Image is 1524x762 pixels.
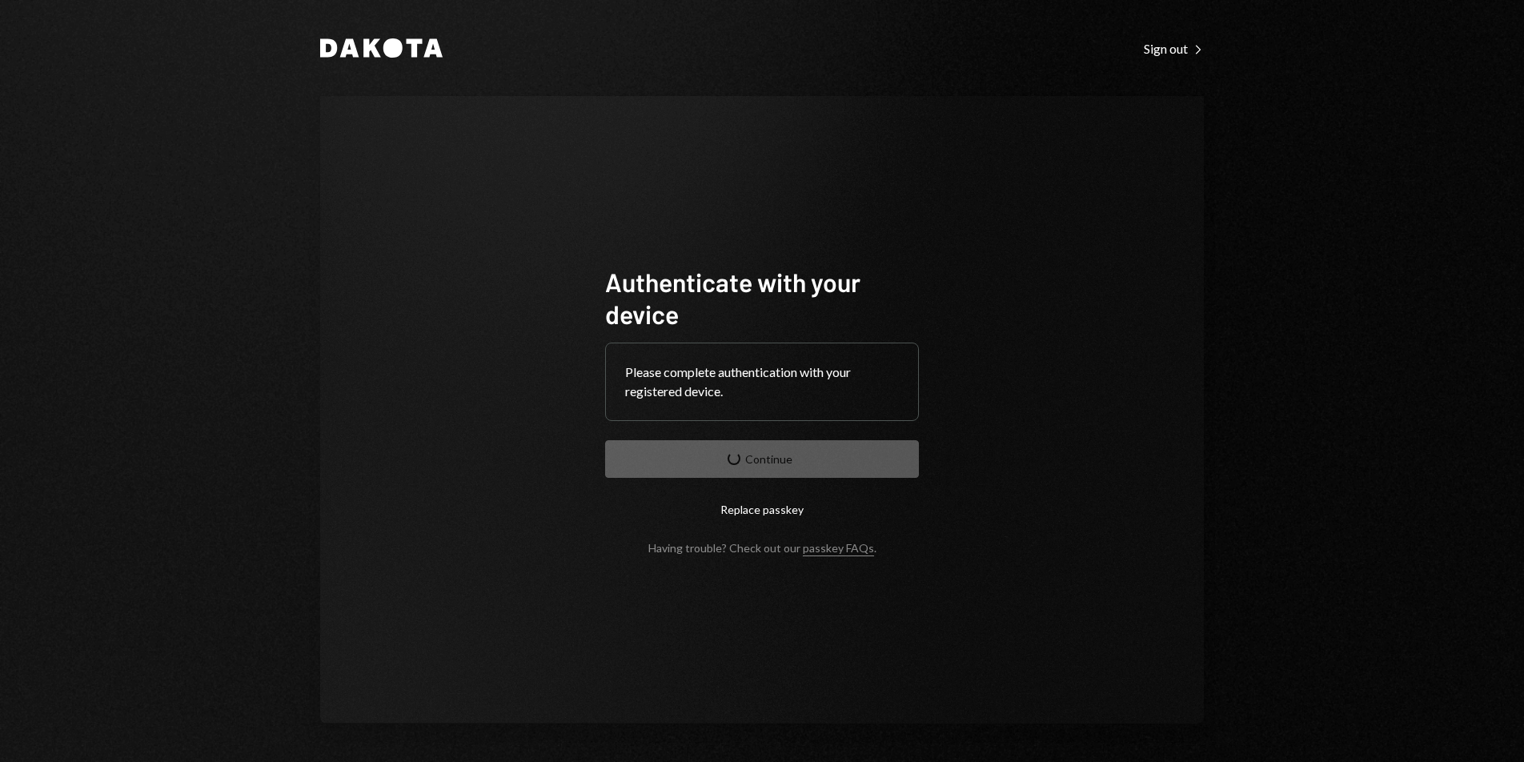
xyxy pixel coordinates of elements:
[1144,39,1204,57] a: Sign out
[625,363,899,401] div: Please complete authentication with your registered device.
[648,541,876,555] div: Having trouble? Check out our .
[605,266,919,330] h1: Authenticate with your device
[1144,41,1204,57] div: Sign out
[605,491,919,528] button: Replace passkey
[803,541,874,556] a: passkey FAQs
